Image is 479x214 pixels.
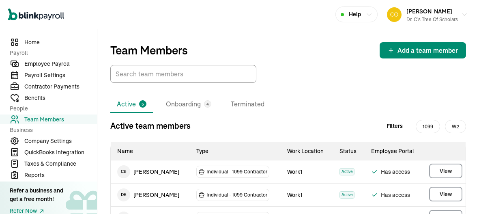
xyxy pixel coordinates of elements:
button: Add a team member [380,42,466,58]
span: Benefits [24,94,97,102]
p: Active team members [110,120,191,132]
span: Work1 [287,168,302,175]
iframe: Chat Widget [345,126,479,214]
p: Team Members [110,44,188,57]
span: Filters [387,122,403,130]
span: Work1 [287,191,302,199]
td: [PERSON_NAME] [111,160,190,183]
button: [PERSON_NAME]Dr. C's Tree of Scholars [384,4,471,25]
span: Reports [24,171,97,179]
span: Company Settings [24,137,97,145]
span: Payroll Settings [24,71,97,80]
span: 5 [142,101,144,107]
th: Work Location [281,142,333,160]
span: People [10,104,92,113]
span: 1099 [416,120,440,133]
span: Individual - 1099 Contractor [206,168,267,176]
span: 4 [206,101,209,107]
span: Home [24,38,97,47]
span: W2 [445,120,466,133]
span: Contractor Payments [24,82,97,91]
span: C B [117,165,130,178]
span: Team Members [24,115,97,124]
td: [PERSON_NAME] [111,184,190,206]
span: Active [339,168,354,175]
th: Name [111,142,190,160]
th: Type [190,142,281,160]
li: Onboarding [159,96,218,113]
div: Refer a business and get a free month! [10,186,63,203]
button: Help [335,6,378,22]
span: QuickBooks Integration [24,148,97,157]
nav: Global [8,3,64,26]
span: D B [117,188,130,201]
span: Payroll [10,49,92,57]
li: Active [110,96,153,113]
span: Add a team member [397,45,458,55]
span: Taxes & Compliance [24,160,97,168]
span: Employee Payroll [24,60,97,68]
span: [PERSON_NAME] [406,8,452,15]
span: Business [10,126,92,134]
span: Active [339,191,354,199]
span: Help [349,10,361,19]
span: Individual - 1099 Contractor [206,191,267,199]
li: Terminated [224,96,271,113]
div: Dr. C's Tree of Scholars [406,16,458,23]
input: TextInput [110,65,256,83]
th: Status [333,142,365,160]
